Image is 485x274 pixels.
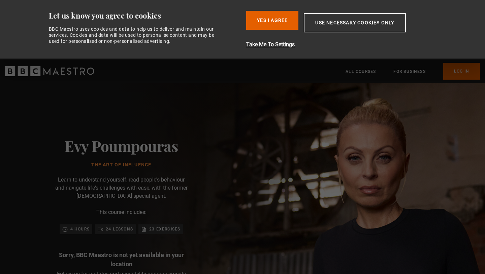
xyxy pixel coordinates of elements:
[70,226,90,232] p: 4 hours
[443,63,480,80] a: Log In
[304,13,406,32] button: Use necessary cookies only
[96,208,147,216] p: This course includes:
[5,66,94,76] svg: BBC Maestro
[106,226,133,232] p: 24 lessons
[49,26,222,45] div: BBC Maestro uses cookies and data to help us to deliver and maintain our services. Cookies and da...
[54,176,189,200] p: Learn to understand yourself, read people's behaviour and navigate life's challenges with ease, w...
[65,162,178,168] h1: The Art of Influence
[49,11,241,21] div: Let us know you agree to cookies
[346,68,376,75] a: All Courses
[246,40,441,49] button: Take Me To Settings
[246,11,298,30] button: Yes I Agree
[346,63,480,80] nav: Primary
[393,68,425,75] a: For business
[65,137,178,154] h2: Evy Poumpouras
[149,226,180,232] p: 23 exercises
